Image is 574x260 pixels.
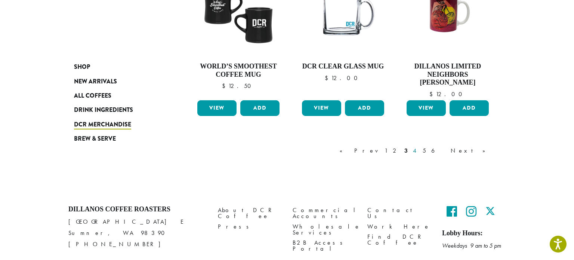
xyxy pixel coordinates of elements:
[74,89,164,103] a: All Coffees
[74,117,164,132] a: DCR Merchandise
[367,232,431,248] a: Find DCR Coffee
[222,82,228,90] span: $
[325,74,331,82] span: $
[293,238,356,254] a: B2B Access Portal
[302,100,341,116] a: View
[442,229,506,238] h5: Lobby Hours:
[74,132,164,146] a: Brew & Serve
[338,146,381,155] a: « Prev
[383,146,389,155] a: 1
[74,134,116,144] span: Brew & Serve
[74,77,117,86] span: New Arrivals
[429,90,466,98] bdi: 12.00
[403,146,409,155] a: 3
[450,100,489,116] button: Add
[68,205,207,214] h4: Dillanos Coffee Roasters
[74,103,164,117] a: Drink Ingredients
[74,105,133,115] span: Drink Ingredients
[293,221,356,238] a: Wholesale Services
[421,146,428,155] a: 5
[74,62,90,72] span: Shop
[74,91,111,101] span: All Coffees
[391,146,401,155] a: 2
[74,120,131,129] span: DCR Merchandise
[218,221,281,232] a: Press
[405,62,491,87] h4: Dillanos Limited Neighbors [PERSON_NAME]
[411,146,419,155] a: 4
[367,221,431,232] a: Work Here
[293,205,356,221] a: Commercial Accounts
[442,242,501,250] em: Weekdays 9 am to 5 pm
[222,82,254,90] bdi: 12.50
[345,100,384,116] button: Add
[429,90,436,98] span: $
[407,100,446,116] a: View
[449,146,492,155] a: Next »
[195,62,281,79] h4: World’s Smoothest Coffee Mug
[430,146,447,155] a: 6
[74,60,164,74] a: Shop
[74,74,164,88] a: New Arrivals
[197,100,237,116] a: View
[218,205,281,221] a: About DCR Coffee
[240,100,280,116] button: Add
[367,205,431,221] a: Contact Us
[325,74,361,82] bdi: 12.00
[300,62,386,71] h4: DCR Clear Glass Mug
[68,216,207,250] p: [GEOGRAPHIC_DATA] E Sumner, WA 98390 [PHONE_NUMBER]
